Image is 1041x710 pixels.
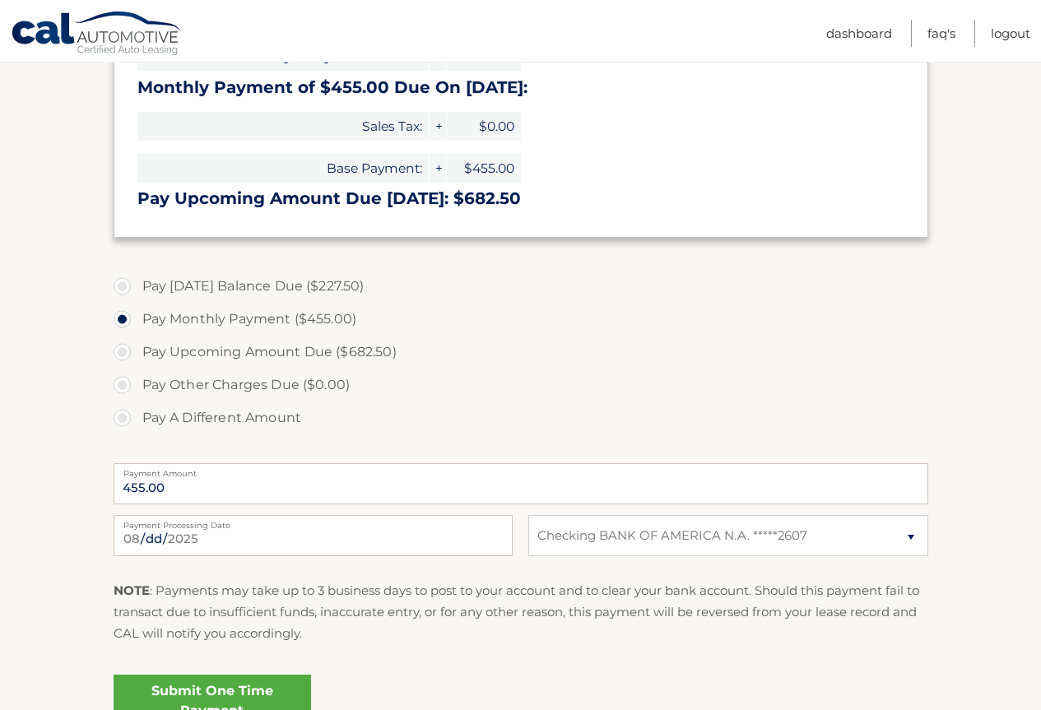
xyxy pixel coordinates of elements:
span: + [430,154,446,183]
a: Dashboard [826,20,892,47]
a: Logout [991,20,1030,47]
label: Pay Upcoming Amount Due ($682.50) [114,336,928,369]
input: Payment Date [114,515,513,556]
label: Pay [DATE] Balance Due ($227.50) [114,270,928,303]
span: + [430,112,446,141]
label: Payment Processing Date [114,515,513,528]
h3: Pay Upcoming Amount Due [DATE]: $682.50 [137,188,904,209]
p: : Payments may take up to 3 business days to post to your account and to clear your bank account.... [114,580,928,645]
label: Payment Amount [114,463,928,476]
a: Cal Automotive [11,11,184,58]
h3: Monthly Payment of $455.00 Due On [DATE]: [137,77,904,98]
label: Pay Other Charges Due ($0.00) [114,369,928,401]
input: Payment Amount [114,463,928,504]
span: $455.00 [447,154,521,183]
label: Pay Monthly Payment ($455.00) [114,303,928,336]
a: FAQ's [927,20,955,47]
span: Sales Tax: [137,112,429,141]
span: $0.00 [447,112,521,141]
strong: NOTE [114,582,150,598]
label: Pay A Different Amount [114,401,928,434]
span: Base Payment: [137,154,429,183]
